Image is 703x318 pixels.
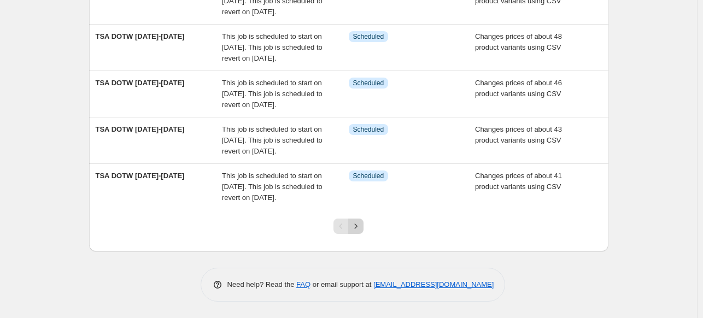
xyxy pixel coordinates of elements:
[353,79,384,87] span: Scheduled
[96,172,185,180] span: TSA DOTW [DATE]-[DATE]
[96,79,185,87] span: TSA DOTW [DATE]-[DATE]
[353,125,384,134] span: Scheduled
[96,125,185,133] span: TSA DOTW [DATE]-[DATE]
[222,172,323,202] span: This job is scheduled to start on [DATE]. This job is scheduled to revert on [DATE].
[96,32,185,40] span: TSA DOTW [DATE]-[DATE]
[296,280,311,288] a: FAQ
[348,219,364,234] button: Next
[475,79,562,98] span: Changes prices of about 46 product variants using CSV
[222,79,323,109] span: This job is scheduled to start on [DATE]. This job is scheduled to revert on [DATE].
[311,280,373,288] span: or email support at
[227,280,297,288] span: Need help? Read the
[373,280,494,288] a: [EMAIL_ADDRESS][DOMAIN_NAME]
[475,32,562,51] span: Changes prices of about 48 product variants using CSV
[222,32,323,62] span: This job is scheduled to start on [DATE]. This job is scheduled to revert on [DATE].
[475,172,562,191] span: Changes prices of about 41 product variants using CSV
[353,172,384,180] span: Scheduled
[475,125,562,144] span: Changes prices of about 43 product variants using CSV
[333,219,364,234] nav: Pagination
[353,32,384,41] span: Scheduled
[222,125,323,155] span: This job is scheduled to start on [DATE]. This job is scheduled to revert on [DATE].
